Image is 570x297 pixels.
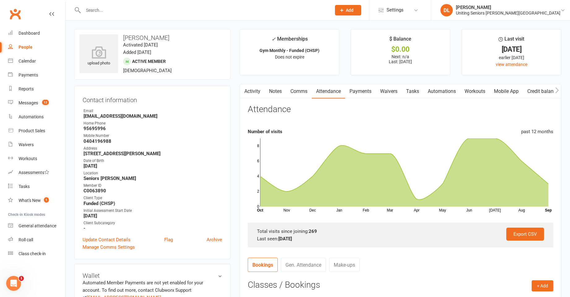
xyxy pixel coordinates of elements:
span: Settings [387,3,404,17]
a: Messages 12 [8,96,65,110]
a: Workouts [8,152,65,166]
div: Total visits since joining: [257,228,544,235]
button: + Add [532,280,553,291]
iframe: Intercom live chat [6,276,21,291]
a: Clubworx [7,6,23,22]
h3: [PERSON_NAME] [79,34,225,41]
strong: [DATE] [84,213,222,219]
h3: Attendance [248,105,291,114]
div: Uniting Seniors [PERSON_NAME][GEOGRAPHIC_DATA] [456,10,560,16]
a: Make-ups [329,258,360,272]
div: Memberships [272,35,308,46]
a: Calendar [8,54,65,68]
div: upload photo [79,46,118,67]
div: Mobile Number [84,133,222,139]
a: Archive [207,236,222,243]
div: People [19,45,32,50]
a: Automations [8,110,65,124]
a: Product Sales [8,124,65,138]
span: Add [346,8,354,13]
span: Active member [132,59,166,64]
div: Last seen: [257,235,544,242]
a: Payments [345,84,376,98]
a: Attendance [312,84,345,98]
a: Flag [164,236,173,243]
a: Update Contact Details [83,236,131,243]
div: Date of Birth [84,158,222,164]
div: Class check-in [19,251,46,256]
div: Client Type [84,195,222,201]
strong: Funded (CHSP) [84,201,222,206]
span: Does not expire [275,55,304,59]
strong: [DATE] [278,236,292,242]
div: earlier [DATE] [468,54,555,61]
div: Roll call [19,237,33,242]
div: Last visit [499,35,524,46]
span: 1 [19,276,24,281]
div: General attendance [19,223,56,228]
strong: Seniors [PERSON_NAME] [84,176,222,181]
div: Home Phone [84,120,222,126]
div: Location [84,170,222,176]
div: Member ID [84,183,222,189]
div: Workouts [19,156,37,161]
a: Tasks [8,180,65,194]
h3: Classes / Bookings [248,280,553,290]
a: Payments [8,68,65,82]
button: Add [335,5,361,15]
strong: Gym Monthly - Funded (CHSP) [259,48,319,53]
div: Tasks [19,184,30,189]
time: Activated [DATE] [123,42,158,48]
div: Email [84,108,222,114]
div: Messages [19,100,38,105]
a: Waivers [376,84,402,98]
a: Tasks [402,84,423,98]
a: Roll call [8,233,65,247]
a: Gen. Attendance [281,258,326,272]
a: Activity [240,84,265,98]
a: Mobile App [490,84,523,98]
a: Workouts [460,84,490,98]
strong: C0063890 [84,188,222,194]
div: Assessments [19,170,49,175]
strong: [EMAIL_ADDRESS][DOMAIN_NAME] [84,113,222,119]
div: Product Sales [19,128,45,133]
a: General attendance kiosk mode [8,219,65,233]
a: Reports [8,82,65,96]
strong: 269 [309,229,317,234]
a: Class kiosk mode [8,247,65,261]
div: Initial Assessment Start Date [84,208,222,214]
strong: - [84,225,222,231]
div: $ Balance [389,35,411,46]
h3: Wallet [83,272,222,279]
div: Client Subcategory [84,220,222,226]
span: 1 [44,197,49,203]
a: Bookings [248,258,278,272]
a: Automations [423,84,460,98]
div: Address [84,146,222,151]
div: What's New [19,198,41,203]
a: Waivers [8,138,65,152]
div: [DATE] [468,46,555,53]
a: Export CSV [506,228,544,241]
strong: 0404196988 [84,138,222,144]
div: Automations [19,114,44,119]
a: view attendance [496,62,527,67]
strong: [STREET_ADDRESS][PERSON_NAME] [84,151,222,156]
span: 12 [42,100,49,105]
a: Dashboard [8,26,65,40]
span: [DEMOGRAPHIC_DATA] [123,68,172,73]
i: ✓ [272,36,276,42]
a: Assessments [8,166,65,180]
div: DL [440,4,453,16]
div: [PERSON_NAME] [456,5,560,10]
div: $0.00 [357,46,444,53]
time: Added [DATE] [123,50,151,55]
a: Notes [265,84,286,98]
div: Dashboard [19,31,40,36]
strong: Number of visits [248,129,282,134]
strong: [DATE] [84,163,222,169]
a: What's New1 [8,194,65,207]
div: past 12 months [521,128,553,135]
a: Credit balance [523,84,563,98]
